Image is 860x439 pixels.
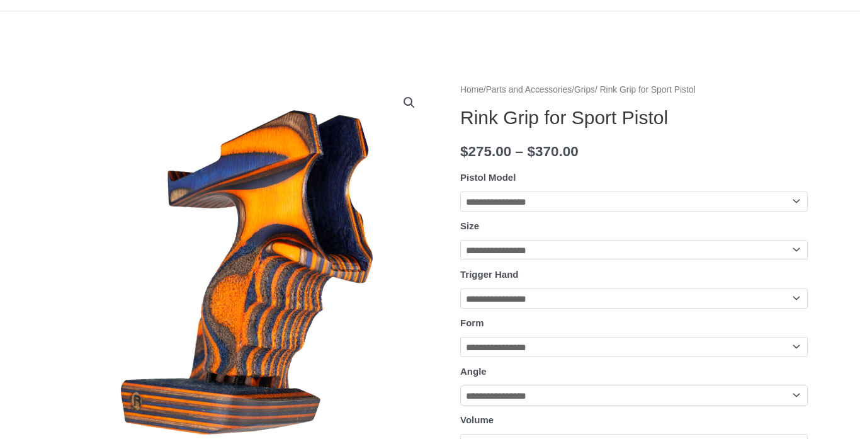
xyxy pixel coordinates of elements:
[460,144,468,159] span: $
[486,85,572,94] a: Parts and Accessories
[460,85,484,94] a: Home
[460,220,479,231] label: Size
[460,144,511,159] bdi: 275.00
[460,172,516,183] label: Pistol Model
[460,82,808,98] nav: Breadcrumb
[516,144,524,159] span: –
[574,85,595,94] a: Grips
[460,106,808,129] h1: Rink Grip for Sport Pistol
[398,91,421,114] a: View full-screen image gallery
[460,269,519,280] label: Trigger Hand
[460,317,484,328] label: Form
[527,144,578,159] bdi: 370.00
[527,144,535,159] span: $
[460,366,487,377] label: Angle
[460,414,494,425] label: Volume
